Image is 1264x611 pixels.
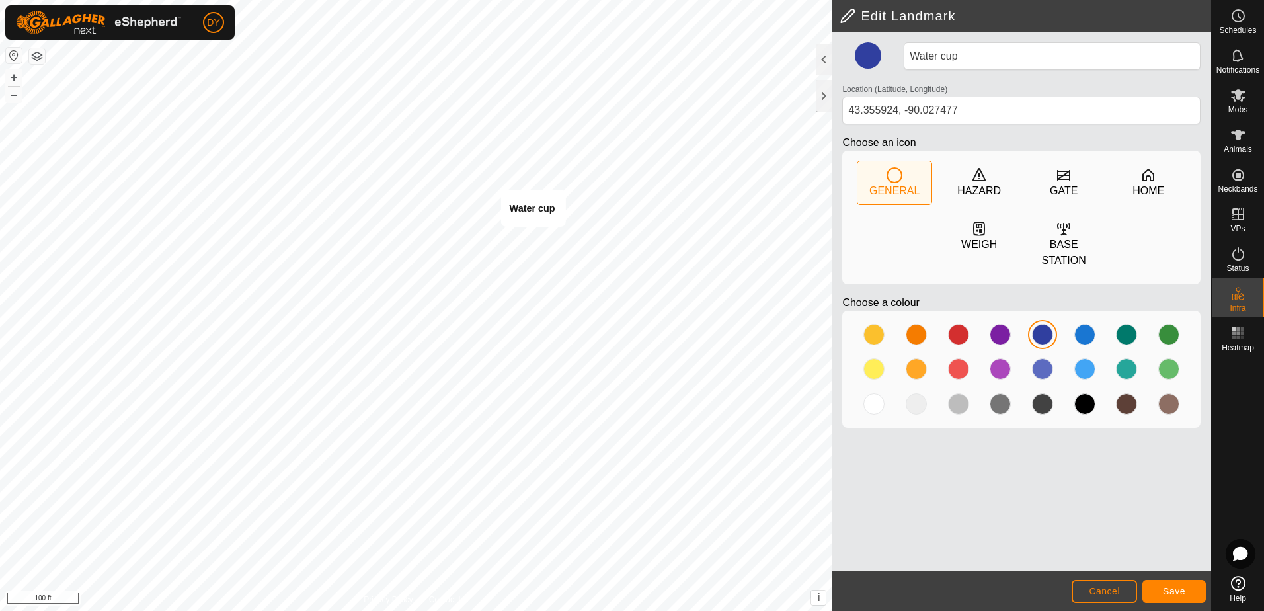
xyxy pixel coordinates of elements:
button: Map Layers [29,48,45,64]
span: VPs [1230,225,1245,233]
div: HAZARD [957,183,1001,199]
span: Help [1230,594,1246,602]
span: Neckbands [1218,185,1257,193]
img: Gallagher Logo [16,11,181,34]
span: Status [1226,265,1249,272]
button: i [811,591,826,605]
label: Location (Latitude, Longitude) [842,83,947,95]
span: DY [207,16,219,30]
div: WEIGH [961,237,997,253]
div: GENERAL [869,183,920,199]
div: HOME [1132,183,1164,199]
h2: Edit Landmark [840,8,1211,24]
p: Choose a colour [842,295,1201,311]
span: i [817,592,820,603]
span: Mobs [1228,106,1247,114]
span: Schedules [1219,26,1256,34]
div: GATE [1050,183,1078,199]
p: Choose an icon [842,135,1201,151]
button: + [6,69,22,85]
button: Save [1142,580,1206,603]
span: Infra [1230,304,1245,312]
span: Cancel [1089,586,1120,596]
div: BASE STATION [1027,237,1101,268]
a: Privacy Policy [364,594,413,606]
button: Cancel [1072,580,1137,603]
span: Notifications [1216,66,1259,74]
button: Reset Map [6,48,22,63]
span: Save [1163,586,1185,596]
a: Contact Us [429,594,468,606]
div: Water cup [510,200,555,216]
a: Help [1212,571,1264,608]
span: Animals [1224,145,1252,153]
button: – [6,87,22,102]
span: Heatmap [1222,344,1254,352]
